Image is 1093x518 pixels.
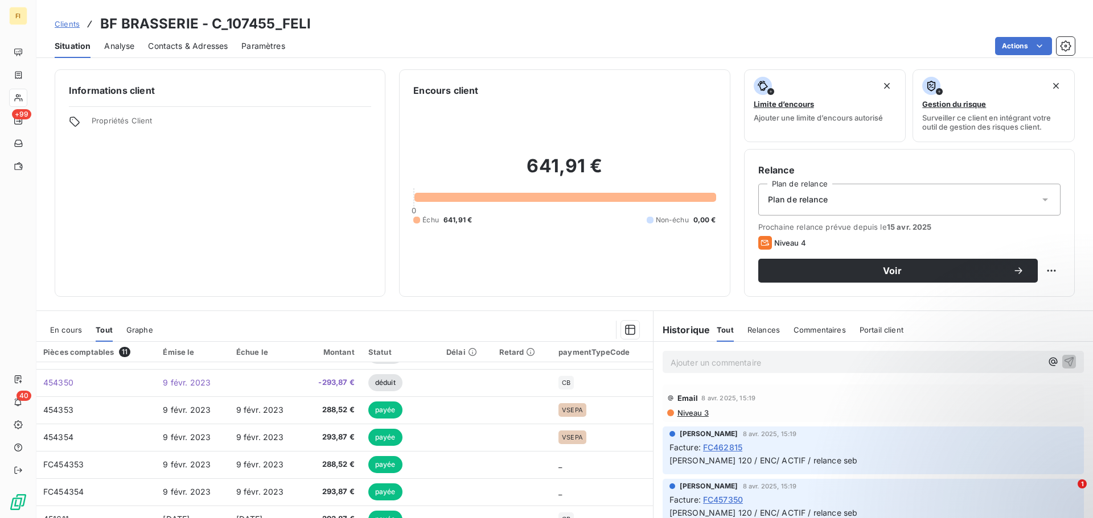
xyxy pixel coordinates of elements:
[794,325,846,334] span: Commentaires
[680,481,738,491] span: [PERSON_NAME]
[422,215,439,225] span: Échu
[499,347,545,357] div: Retard
[163,378,211,387] span: 9 févr. 2023
[413,84,478,97] h6: Encours client
[703,441,742,453] span: FC462815
[865,408,1093,487] iframe: Intercom notifications message
[43,347,149,357] div: Pièces comptables
[701,395,755,401] span: 8 avr. 2025, 15:19
[774,238,806,247] span: Niveau 4
[163,432,211,442] span: 9 févr. 2023
[669,455,858,465] span: [PERSON_NAME] 120 / ENC/ ACTIF / relance seb
[368,429,402,446] span: payée
[69,84,371,97] h6: Informations client
[922,100,986,109] span: Gestion du risque
[995,37,1052,55] button: Actions
[758,163,1061,177] h6: Relance
[241,40,285,52] span: Paramètres
[92,116,371,132] span: Propriétés Client
[368,456,402,473] span: payée
[104,40,134,52] span: Analyse
[412,206,416,215] span: 0
[368,401,402,418] span: payée
[922,113,1065,131] span: Surveiller ce client en intégrant votre outil de gestion des risques client.
[562,434,583,441] span: VSEPA
[368,374,402,391] span: déduit
[887,222,932,231] span: 15 avr. 2025
[96,325,113,334] span: Tout
[236,487,284,496] span: 9 févr. 2023
[163,347,222,357] div: Émise le
[743,483,797,490] span: 8 avr. 2025, 15:19
[717,325,734,334] span: Tout
[754,113,883,122] span: Ajouter une limite d’encours autorisé
[55,40,91,52] span: Situation
[55,19,80,28] span: Clients
[236,459,284,469] span: 9 févr. 2023
[693,215,716,225] span: 0,00 €
[676,408,709,417] span: Niveau 3
[654,323,710,337] h6: Historique
[100,14,311,34] h3: BF BRASSERIE - C_107455_FELI
[558,459,562,469] span: _
[43,432,73,442] span: 454354
[558,347,646,357] div: paymentTypeCode
[309,404,355,416] span: 288,52 €
[562,407,583,413] span: VSEPA
[368,347,433,357] div: Statut
[558,487,562,496] span: _
[236,347,295,357] div: Échue le
[446,347,485,357] div: Délai
[656,215,689,225] span: Non-échu
[236,405,284,415] span: 9 févr. 2023
[703,494,743,505] span: FC457350
[12,109,31,119] span: +99
[163,487,211,496] span: 9 févr. 2023
[669,508,858,517] span: [PERSON_NAME] 120 / ENC/ ACTIF / relance seb
[1054,479,1082,507] iframe: Intercom live chat
[669,441,701,453] span: Facture :
[163,405,211,415] span: 9 févr. 2023
[126,325,153,334] span: Graphe
[119,347,130,357] span: 11
[43,459,84,469] span: FC454353
[309,486,355,498] span: 293,87 €
[860,325,903,334] span: Portail client
[772,266,1013,275] span: Voir
[43,378,73,387] span: 454350
[758,259,1038,283] button: Voir
[677,393,698,403] span: Email
[562,379,570,386] span: CB
[754,100,814,109] span: Limite d’encours
[9,7,27,25] div: FI
[443,215,472,225] span: 641,91 €
[9,493,27,511] img: Logo LeanPay
[163,459,211,469] span: 9 févr. 2023
[236,432,284,442] span: 9 févr. 2023
[43,487,84,496] span: FC454354
[309,459,355,470] span: 288,52 €
[1078,479,1087,488] span: 1
[368,483,402,500] span: payée
[148,40,228,52] span: Contacts & Adresses
[669,494,701,505] span: Facture :
[747,325,780,334] span: Relances
[309,377,355,388] span: -293,87 €
[309,432,355,443] span: 293,87 €
[413,155,716,189] h2: 641,91 €
[50,325,82,334] span: En cours
[744,69,906,142] button: Limite d’encoursAjouter une limite d’encours autorisé
[758,222,1061,231] span: Prochaine relance prévue depuis le
[743,430,797,437] span: 8 avr. 2025, 15:19
[309,347,355,357] div: Montant
[17,391,31,401] span: 40
[768,194,828,205] span: Plan de relance
[680,429,738,439] span: [PERSON_NAME]
[55,18,80,30] a: Clients
[43,405,73,415] span: 454353
[913,69,1075,142] button: Gestion du risqueSurveiller ce client en intégrant votre outil de gestion des risques client.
